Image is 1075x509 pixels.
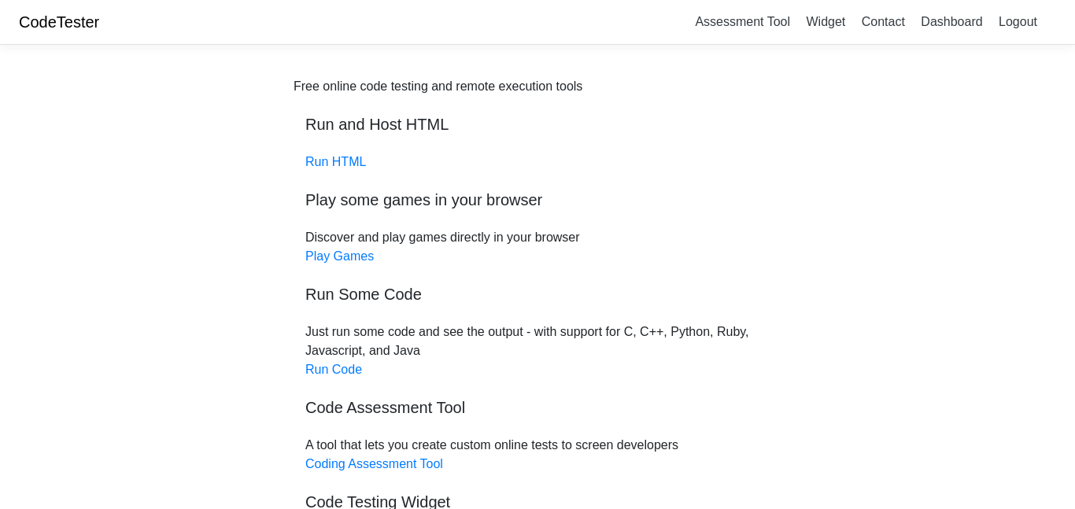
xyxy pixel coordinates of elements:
a: Coding Assessment Tool [305,457,443,470]
h5: Code Assessment Tool [305,398,770,417]
a: Dashboard [914,9,988,35]
a: Logout [992,9,1044,35]
h5: Run Some Code [305,285,770,304]
a: Contact [855,9,911,35]
a: Play Games [305,249,374,263]
div: Free online code testing and remote execution tools [294,77,582,96]
h5: Run and Host HTML [305,115,770,134]
a: Run Code [305,363,362,376]
a: CodeTester [19,13,99,31]
a: Run HTML [305,155,366,168]
h5: Play some games in your browser [305,190,770,209]
a: Widget [800,9,852,35]
a: Assessment Tool [689,9,796,35]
